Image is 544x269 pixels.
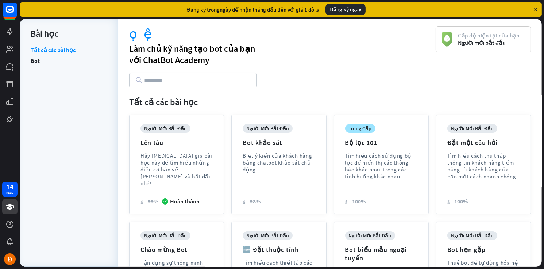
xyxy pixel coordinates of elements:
[140,199,146,204] font: trái tim
[451,232,494,239] font: người mới bắt đầu
[250,198,261,205] font: 98%
[454,198,468,205] font: 100%
[243,245,298,254] font: 🆕 Đặt thuộc tính
[187,6,220,13] font: Đăng ký trong
[345,138,377,147] font: Bộ lọc 101
[447,199,453,204] font: trái tim
[243,138,282,147] font: Bot khảo sát
[2,182,18,197] a: 14 ngày
[352,198,366,205] font: 100%
[170,198,200,205] font: Hoàn thành
[140,152,212,187] font: Hãy [MEDICAL_DATA] gia bài học này để tìm hiểu những điều cơ bản về [PERSON_NAME] và bắt đầu nhé!
[31,46,76,55] a: Tất cả các bài học
[129,43,255,54] font: Làm chủ kỹ năng tạo bot của bạn
[148,198,158,205] font: 99%
[349,125,372,132] font: trung cấp
[458,32,520,39] font: Cấp độ hiện tại của bạn
[144,125,187,132] font: người mới bắt đầu
[129,96,198,108] font: Tất cả các bài học
[129,26,152,39] font: học viện
[31,57,40,64] font: Bot
[451,125,494,132] font: người mới bắt đầu
[447,245,486,254] font: Bot hẹn gặp
[447,138,498,147] font: Đặt một câu hỏi
[349,232,391,239] font: người mới bắt đầu
[144,232,187,239] font: người mới bắt đầu
[140,245,188,254] font: Chào mừng Bot
[345,199,351,204] font: trái tim
[31,55,40,66] a: Bot
[31,46,76,54] font: Tất cả các bài học
[220,6,320,13] font: ngày để nhận tháng đầu tiên với giá 1 đô la
[330,6,361,13] font: Đăng ký ngay
[31,28,58,39] font: Bài học
[243,152,312,173] font: Biết ý kiến của khách hàng bằng chatbot khảo sát chủ động.
[129,54,209,66] font: với ChatBot Academy
[447,152,518,180] font: Tìm hiểu cách thu thập thông tin khách hàng tiềm năng từ khách hàng của bạn một cách nhanh chóng.
[458,39,506,46] font: Người mới bắt đầu
[243,199,248,204] font: trái tim
[345,245,407,262] font: Bot biểu mẫu ngoại tuyến
[140,138,163,147] font: Lên tàu
[246,232,289,239] font: người mới bắt đầu
[6,182,13,191] font: 14
[6,3,28,25] button: Mở tiện ích trò chuyện LiveChat
[345,152,412,180] font: Tìm hiểu cách sử dụng bộ lọc để hiển thị các thông báo khác nhau trong các tình huống khác nhau.
[6,190,13,195] font: ngày
[246,125,289,132] font: người mới bắt đầu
